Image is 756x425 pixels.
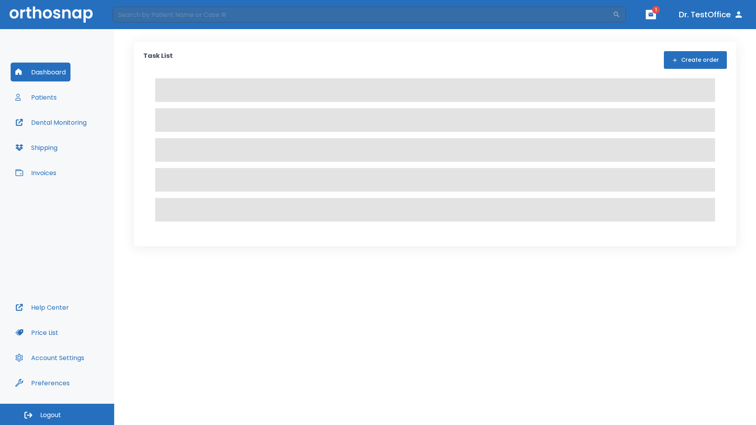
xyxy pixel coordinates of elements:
button: Dr. TestOffice [676,7,747,22]
img: Orthosnap [9,6,93,22]
button: Dashboard [11,63,70,81]
input: Search by Patient Name or Case # [113,7,613,22]
span: 1 [652,6,660,14]
p: Task List [143,51,173,69]
button: Account Settings [11,348,89,367]
button: Help Center [11,298,74,317]
button: Create order [664,51,727,69]
button: Price List [11,323,63,342]
button: Shipping [11,138,62,157]
button: Preferences [11,373,74,392]
button: Invoices [11,163,61,182]
button: Patients [11,88,61,107]
button: Dental Monitoring [11,113,91,132]
span: Logout [40,411,61,419]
